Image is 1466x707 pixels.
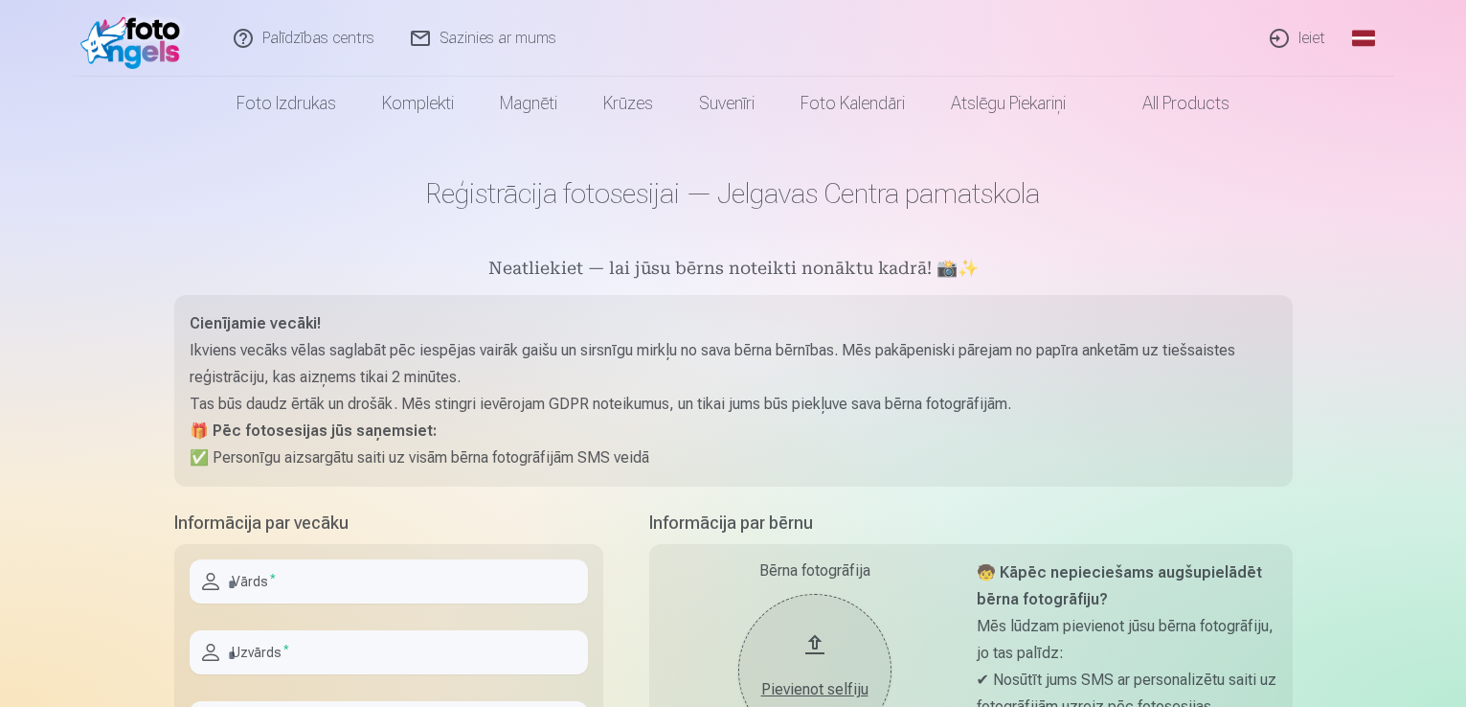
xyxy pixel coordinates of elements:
[649,510,1293,536] h5: Informācija par bērnu
[477,77,580,130] a: Magnēti
[665,559,965,582] div: Bērna fotogrāfija
[174,510,603,536] h5: Informācija par vecāku
[80,8,191,69] img: /fa1
[174,176,1293,211] h1: Reģistrācija fotosesijai — Jelgavas Centra pamatskola
[190,422,437,440] strong: 🎁 Pēc fotosesijas jūs saņemsiet:
[190,314,321,332] strong: Cienījamie vecāki!
[190,391,1277,418] p: Tas būs daudz ērtāk un drošāk. Mēs stingri ievērojam GDPR noteikumus, un tikai jums būs piekļuve ...
[190,445,1277,471] p: ✅ Personīgu aizsargātu saiti uz visām bērna fotogrāfijām SMS veidā
[757,678,872,701] div: Pievienot selfiju
[778,77,928,130] a: Foto kalendāri
[214,77,359,130] a: Foto izdrukas
[580,77,676,130] a: Krūzes
[977,613,1277,667] p: Mēs lūdzam pievienot jūsu bērna fotogrāfiju, jo tas palīdz:
[174,257,1293,284] h5: Neatliekiet — lai jūsu bērns noteikti nonāktu kadrā! 📸✨
[359,77,477,130] a: Komplekti
[676,77,778,130] a: Suvenīri
[928,77,1089,130] a: Atslēgu piekariņi
[190,337,1277,391] p: Ikviens vecāks vēlas saglabāt pēc iespējas vairāk gaišu un sirsnīgu mirkļu no sava bērna bērnības...
[977,563,1262,608] strong: 🧒 Kāpēc nepieciešams augšupielādēt bērna fotogrāfiju?
[1089,77,1252,130] a: All products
